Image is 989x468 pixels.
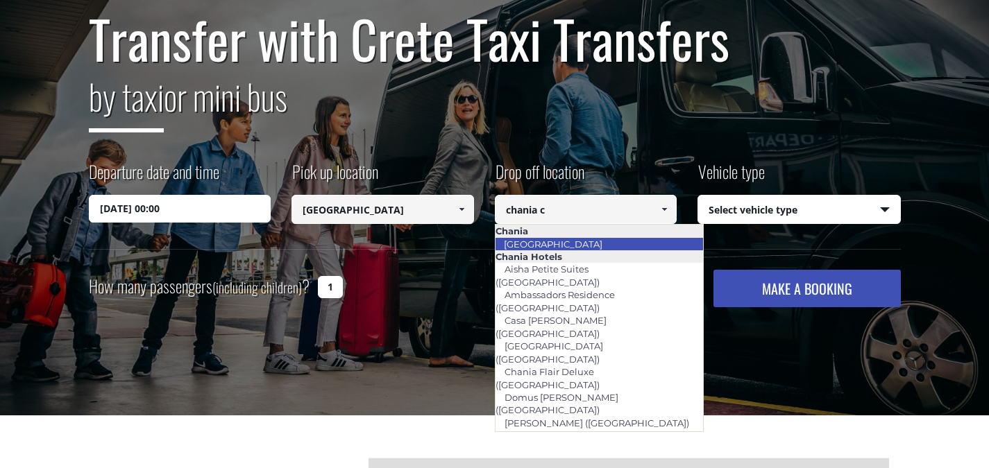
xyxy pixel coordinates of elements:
li: Chania [496,225,703,237]
a: [PERSON_NAME] ([GEOGRAPHIC_DATA]) [496,413,698,433]
a: Ambassadors Residence ([GEOGRAPHIC_DATA]) [496,285,615,317]
a: Casa [PERSON_NAME] ([GEOGRAPHIC_DATA]) [496,311,609,343]
a: [GEOGRAPHIC_DATA] ([GEOGRAPHIC_DATA]) [496,336,609,368]
label: Departure date and time [89,159,219,195]
span: by taxi [89,70,164,132]
a: Show All Items [450,195,473,224]
small: (including children) [212,277,302,297]
span: Select vehicle type [698,196,900,225]
input: Select pickup location [291,195,474,224]
a: [GEOGRAPHIC_DATA] [495,234,611,254]
h2: or mini bus [89,68,901,143]
a: Chania Flair Deluxe ([GEOGRAPHIC_DATA]) [496,362,609,394]
h1: Transfer with Crete Taxi Transfers [89,10,901,68]
a: Show All Items [653,195,676,224]
input: Select drop-off location [495,195,677,224]
label: Vehicle type [698,159,765,195]
a: Domus [PERSON_NAME] ([GEOGRAPHIC_DATA]) [496,388,618,419]
label: How many passengers ? [89,270,310,304]
button: MAKE A BOOKING [713,270,900,307]
a: Aisha Petite Suites ([GEOGRAPHIC_DATA]) [496,259,609,291]
label: Drop off location [495,159,584,195]
li: Chania Hotels [496,250,703,263]
label: Pick up location [291,159,378,195]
